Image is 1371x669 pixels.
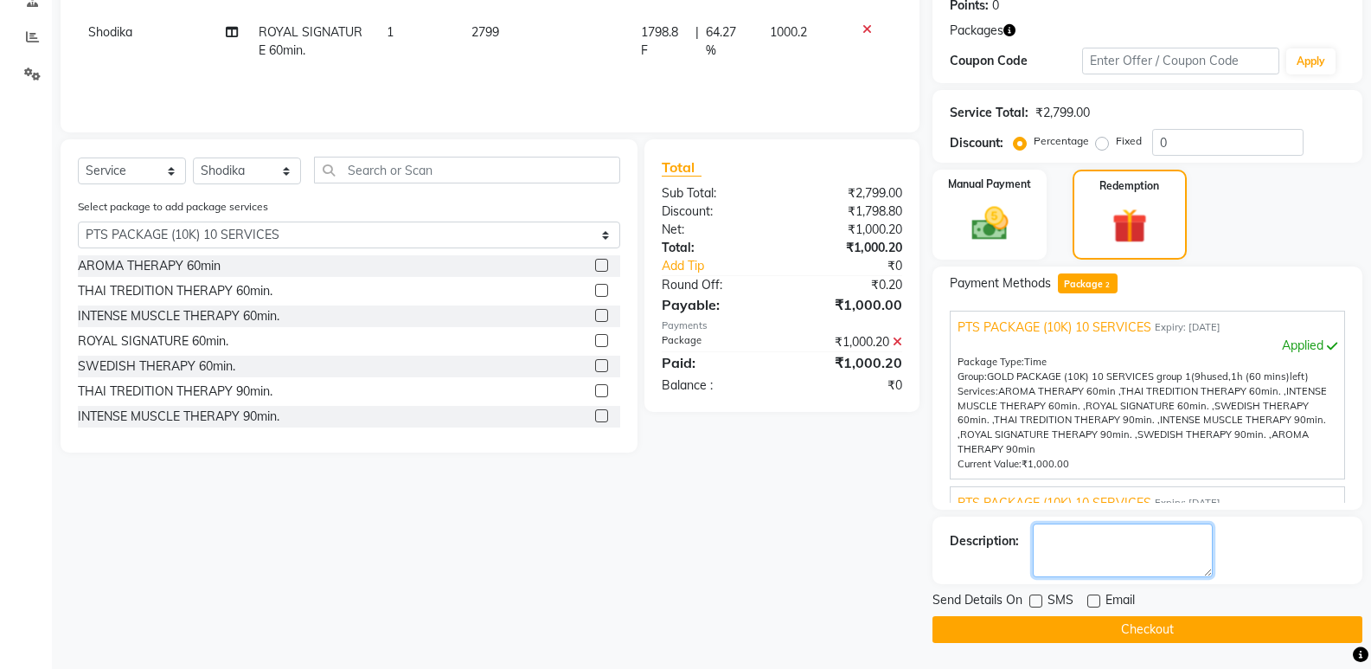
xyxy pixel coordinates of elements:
span: Payment Methods [950,274,1051,293]
img: _cash.svg [960,203,1020,245]
div: ₹0.20 [782,276,915,294]
div: AROMA THERAPY 60min [78,257,221,275]
div: Round Off: [649,276,782,294]
button: Checkout [932,616,1362,643]
span: PTS PACKAGE (10K) 10 SERVICES [958,318,1151,337]
label: Select package to add package services [78,199,268,215]
div: Discount: [649,203,782,221]
span: 2 [1103,280,1112,291]
div: ROYAL SIGNATURE 60min. [78,332,228,351]
span: Expiry: [DATE] [1155,496,1220,511]
div: Coupon Code [950,52,1081,70]
span: Expiry: [DATE] [1155,320,1220,335]
button: Apply [1286,48,1336,74]
label: Fixed [1116,133,1142,149]
label: Manual Payment [948,177,1031,192]
div: Net: [649,221,782,239]
span: Package [1058,273,1118,293]
span: Time [1024,356,1047,368]
div: SWEDISH THERAPY 60min. [78,357,235,376]
div: THAI TREDITION THERAPY 90min. [78,383,272,401]
a: Add Tip [649,257,804,275]
div: Service Total: [950,104,1028,122]
span: Package Type: [958,356,1024,368]
span: ROYAL SIGNATURE 60min. [259,24,362,58]
span: | [695,23,699,60]
span: Total [662,158,702,177]
label: Redemption [1099,178,1159,194]
div: ₹2,799.00 [782,184,915,203]
label: Percentage [1034,133,1089,149]
div: ₹0 [804,257,915,275]
span: Services: [958,385,998,397]
div: ₹1,000.20 [782,239,915,257]
span: 1 [387,24,394,40]
input: Enter Offer / Coupon Code [1082,48,1279,74]
span: ₹1,000.00 [1022,458,1069,470]
span: THAI TREDITION THERAPY 60min. , [1120,385,1286,397]
div: Payments [662,318,902,333]
div: Discount: [950,134,1003,152]
span: Shodika [88,24,132,40]
div: Description: [950,532,1019,550]
div: ₹0 [782,376,915,395]
span: Current Value: [958,458,1022,470]
span: PTS PACKAGE (10K) 10 SERVICES [958,494,1151,512]
span: 1000.2 [770,24,807,40]
span: ROYAL SIGNATURE 60min. , [1086,400,1214,412]
div: ₹2,799.00 [1035,104,1090,122]
span: 2799 [471,24,499,40]
div: Paid: [649,352,782,373]
div: THAI TREDITION THERAPY 60min. [78,282,272,300]
span: INTENSE MUSCLE THERAPY 60min. , [958,385,1327,412]
span: GOLD PACKAGE (10K) 10 SERVICES group 1 [987,370,1191,383]
span: SMS [1047,591,1073,613]
div: INTENSE MUSCLE THERAPY 60min. [78,307,279,325]
span: Send Details On [932,591,1022,613]
span: AROMA THERAPY 60min , [998,385,1120,397]
div: ₹1,000.20 [782,333,915,351]
div: Package [649,333,782,351]
span: Group: [958,370,987,383]
div: ₹1,000.00 [782,294,915,315]
div: INTENSE MUSCLE THERAPY 90min. [78,408,279,426]
div: Payable: [649,294,782,315]
div: ₹1,000.20 [782,221,915,239]
span: 1798.8 F [641,23,689,60]
span: THAI TREDITION THERAPY 90min. , [994,414,1160,426]
span: (9h [1191,370,1207,383]
span: 64.27 % [706,23,750,60]
div: Balance : [649,376,782,395]
div: ₹1,000.20 [782,352,915,373]
div: Applied [958,337,1337,355]
div: Total: [649,239,782,257]
span: ROYAL SIGNATURE THERAPY 90min. , [960,428,1137,441]
span: Email [1105,591,1135,613]
input: Search or Scan [314,157,620,183]
span: 1h (60 mins) [1231,370,1290,383]
div: ₹1,798.80 [782,203,915,221]
span: SWEDISH THERAPY 60min. , [958,400,1309,427]
div: Sub Total: [649,184,782,203]
span: SWEDISH THERAPY 90min. , [1137,428,1272,441]
span: used, left) [987,370,1309,383]
img: _gift.svg [1101,204,1158,248]
span: Packages [950,22,1003,40]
